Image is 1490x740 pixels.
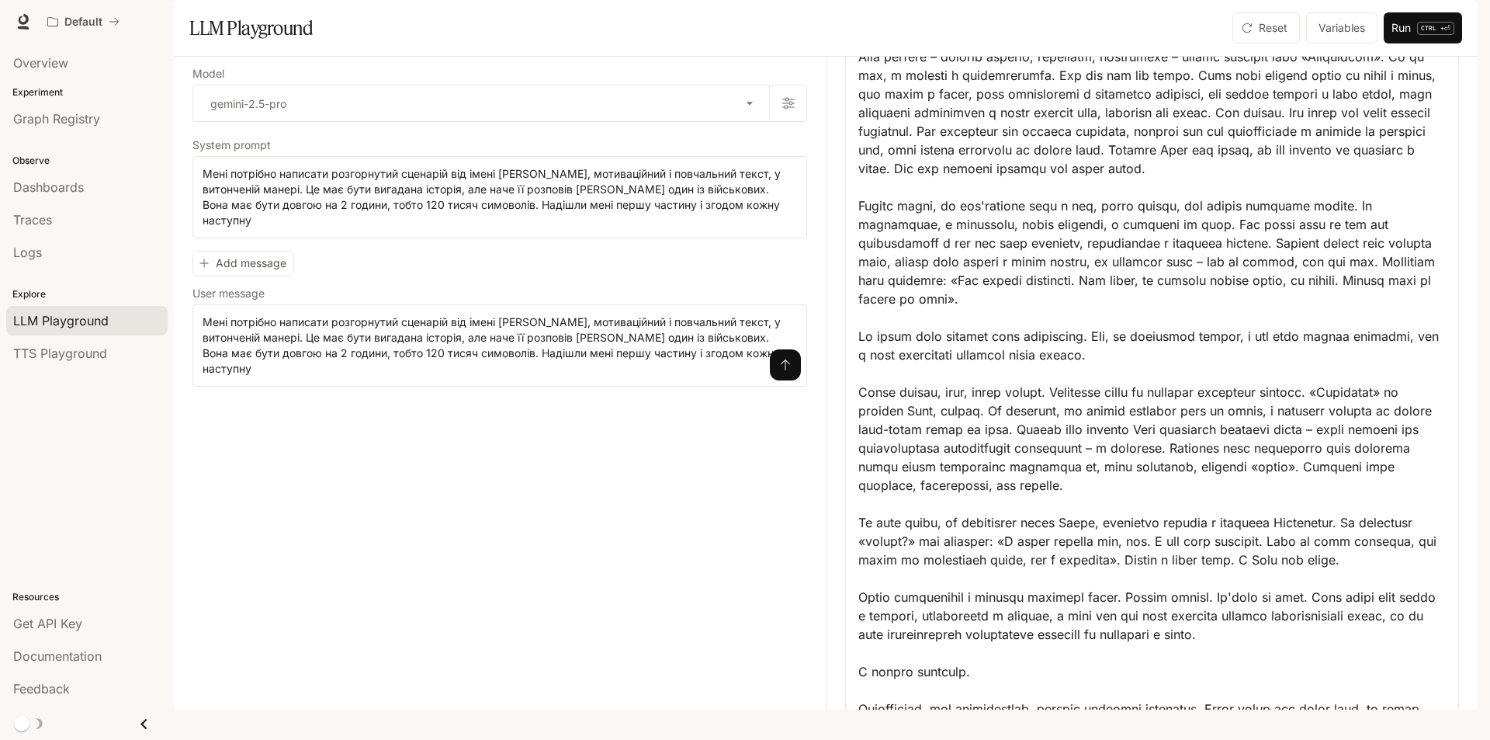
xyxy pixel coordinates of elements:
[1384,12,1462,43] button: RunCTRL +⏎
[1417,22,1454,35] p: ⏎
[1232,12,1300,43] button: Reset
[64,16,102,29] p: Default
[192,288,265,299] p: User message
[40,6,126,37] button: All workspaces
[210,96,286,112] p: gemini-2.5-pro
[1306,12,1377,43] button: Variables
[1421,23,1444,33] p: CTRL +
[189,12,313,43] h1: LLM Playground
[192,251,294,276] button: Add message
[193,85,769,121] div: gemini-2.5-pro
[192,140,271,151] p: System prompt
[192,68,224,79] p: Model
